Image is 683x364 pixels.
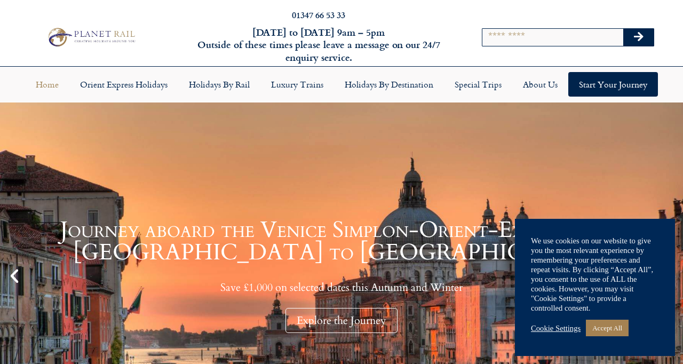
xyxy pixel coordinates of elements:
[568,72,658,97] a: Start your Journey
[260,72,334,97] a: Luxury Trains
[5,267,23,285] div: Previous slide
[27,281,656,294] p: Save £1,000 on selected dates this Autumn and Winter
[44,26,137,49] img: Planet Rail Train Holidays Logo
[5,72,678,97] nav: Menu
[185,26,452,64] h6: [DATE] to [DATE] 9am – 5pm Outside of these times please leave a message on our 24/7 enquiry serv...
[334,72,444,97] a: Holidays by Destination
[444,72,512,97] a: Special Trips
[285,308,398,333] div: Explore the Journey
[623,29,654,46] button: Search
[292,9,345,21] a: 01347 66 53 33
[69,72,178,97] a: Orient Express Holidays
[531,236,659,313] div: We use cookies on our website to give you the most relevant experience by remembering your prefer...
[178,72,260,97] a: Holidays by Rail
[25,72,69,97] a: Home
[512,72,568,97] a: About Us
[27,219,656,264] h1: Journey aboard the Venice Simplon-Orient-Express from [GEOGRAPHIC_DATA] to [GEOGRAPHIC_DATA]
[531,323,581,333] a: Cookie Settings
[586,320,629,336] a: Accept All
